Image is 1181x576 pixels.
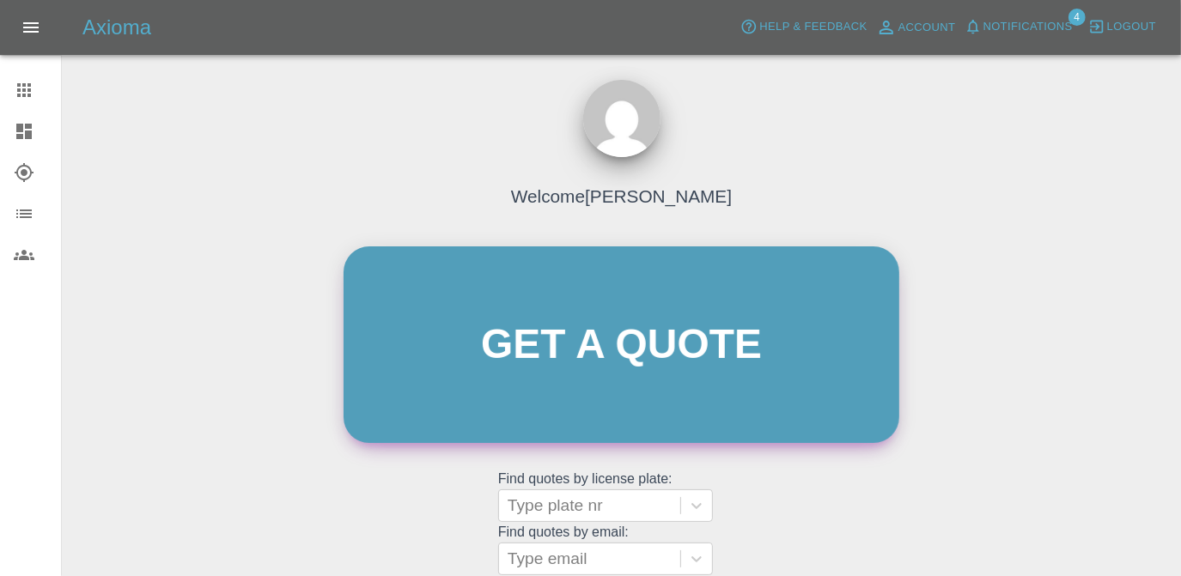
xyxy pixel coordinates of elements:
span: Help & Feedback [759,17,867,37]
button: Open drawer [10,7,52,48]
grid: Find quotes by email: [498,524,745,575]
grid: Find quotes by license plate: [498,471,745,522]
span: 4 [1068,9,1086,26]
h5: Axioma [82,14,151,41]
span: Logout [1107,17,1156,37]
a: Account [872,14,960,41]
span: Notifications [983,17,1073,37]
a: Get a quote [344,246,899,443]
h4: Welcome [PERSON_NAME] [511,183,732,209]
span: Account [898,18,956,38]
button: Logout [1084,14,1160,40]
img: ... [583,80,661,157]
button: Help & Feedback [736,14,871,40]
button: Notifications [960,14,1077,40]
